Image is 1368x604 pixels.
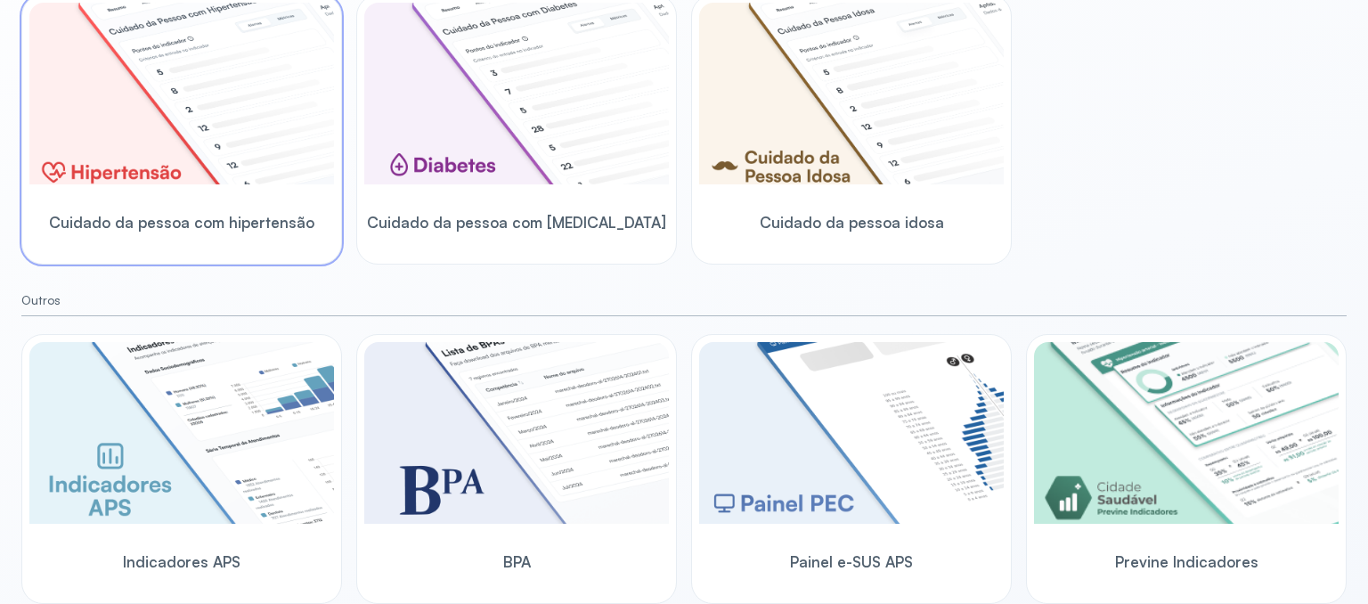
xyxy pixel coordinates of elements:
[760,213,944,232] span: Cuidado da pessoa idosa
[699,342,1004,524] img: pec-panel.png
[790,552,913,571] span: Painel e-SUS APS
[364,342,669,524] img: bpa.png
[367,213,666,232] span: Cuidado da pessoa com [MEDICAL_DATA]
[49,213,314,232] span: Cuidado da pessoa com hipertensão
[29,342,334,524] img: aps-indicators.png
[29,3,334,184] img: hypertension.png
[1034,342,1339,524] img: previne-brasil.png
[364,3,669,184] img: diabetics.png
[21,293,1347,308] small: Outros
[1115,552,1258,571] span: Previne Indicadores
[699,3,1004,184] img: elderly.png
[123,552,240,571] span: Indicadores APS
[503,552,531,571] span: BPA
